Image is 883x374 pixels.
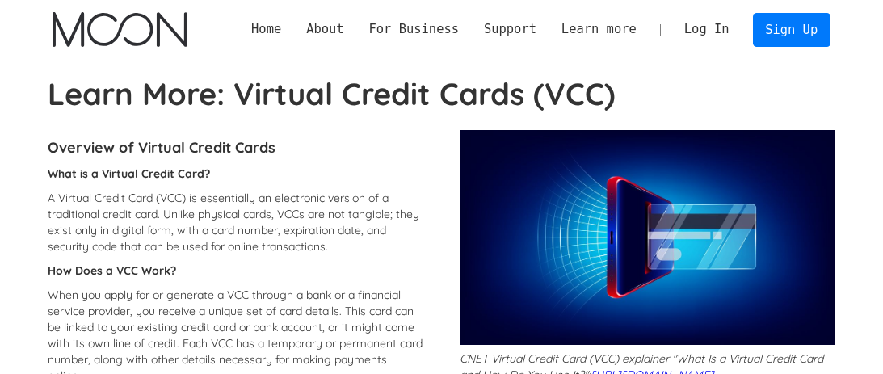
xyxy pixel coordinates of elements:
img: Moon Logo [53,12,187,47]
p: A Virtual Credit Card (VCC) is essentially an electronic version of a traditional credit card. Un... [48,190,423,254]
div: For Business [356,20,471,39]
div: Support [471,20,549,39]
div: For Business [369,20,460,39]
h4: Overview of Virtual Credit Cards [48,138,423,158]
a: home [53,12,187,47]
div: Support [484,20,536,39]
strong: Learn More: Virtual Credit Cards (VCC) [48,74,616,113]
a: Sign Up [753,13,830,47]
strong: How Does a VCC Work? [48,263,176,278]
div: About [294,20,356,39]
strong: What is a Virtual Credit Card? [48,166,210,181]
div: Learn more [561,20,637,39]
a: Log In [671,14,742,46]
div: Learn more [549,20,649,39]
div: About [306,20,343,39]
a: Home [239,20,294,39]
